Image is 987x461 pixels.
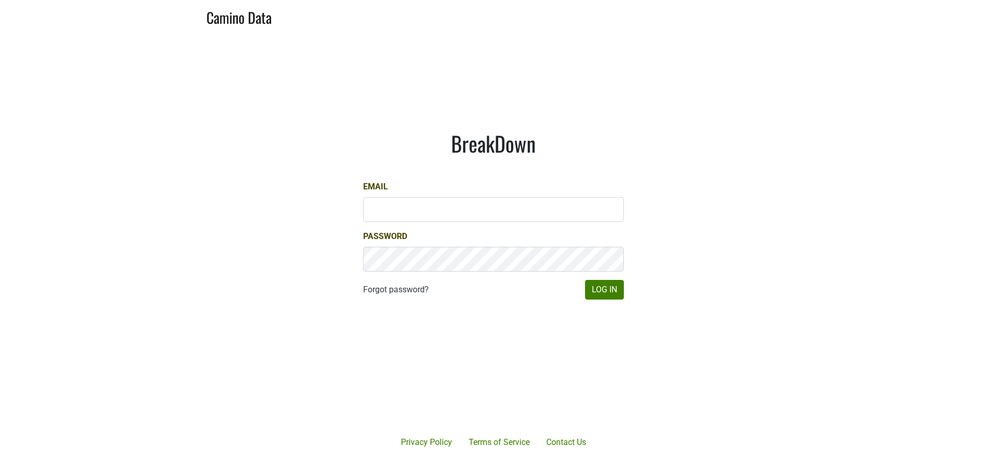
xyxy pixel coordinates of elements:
a: Camino Data [206,4,272,28]
a: Terms of Service [460,432,538,453]
a: Contact Us [538,432,594,453]
button: Log In [585,280,624,300]
label: Email [363,181,388,193]
h1: BreakDown [363,131,624,156]
a: Forgot password? [363,284,429,296]
a: Privacy Policy [393,432,460,453]
label: Password [363,230,407,243]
